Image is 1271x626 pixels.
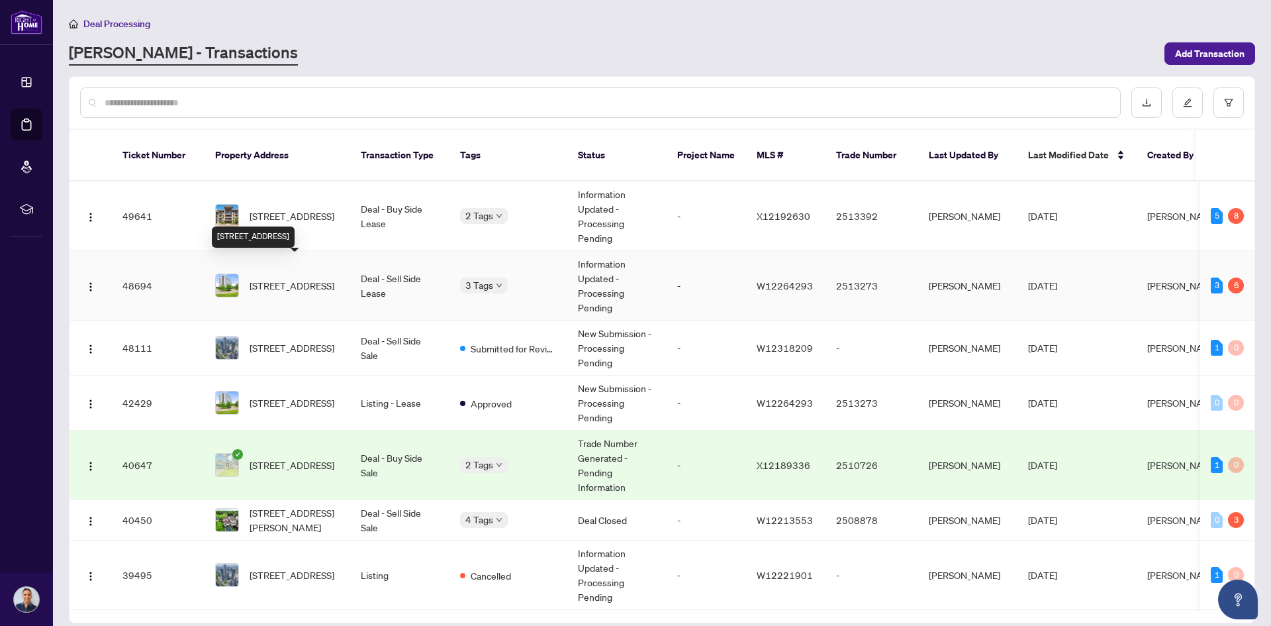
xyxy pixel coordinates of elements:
span: down [496,462,502,468]
button: Logo [80,205,101,227]
td: Information Updated - Processing Pending [567,251,667,321]
th: Tags [449,130,567,182]
span: Cancelled [471,568,511,583]
td: 48694 [112,251,205,321]
th: Property Address [205,130,350,182]
span: [PERSON_NAME] [1147,514,1219,526]
span: [DATE] [1028,397,1057,409]
img: Logo [85,399,96,409]
button: download [1131,87,1162,118]
span: [DATE] [1028,514,1057,526]
img: thumbnail-img [216,205,238,227]
th: Project Name [667,130,746,182]
img: Logo [85,516,96,527]
span: Approved [471,396,512,411]
button: Logo [80,564,101,586]
span: Submitted for Review [471,341,557,356]
div: 1 [1211,567,1223,583]
span: X12192630 [757,210,810,222]
div: 3 [1211,278,1223,293]
td: Deal - Sell Side Lease [350,251,449,321]
span: [DATE] [1028,459,1057,471]
th: Status [567,130,667,182]
span: W12221901 [757,569,813,581]
span: down [496,517,502,523]
td: Information Updated - Processing Pending [567,541,667,610]
td: [PERSON_NAME] [918,431,1017,500]
span: W12213553 [757,514,813,526]
td: Deal - Buy Side Lease [350,182,449,251]
td: 2510726 [825,431,918,500]
span: [DATE] [1028,342,1057,354]
span: [PERSON_NAME] [1147,210,1219,222]
th: Created By [1137,130,1216,182]
td: - [667,541,746,610]
span: [STREET_ADDRESS] [250,395,334,410]
span: [PERSON_NAME] [1147,280,1219,291]
img: Logo [85,282,96,292]
span: Deal Processing [83,18,150,30]
td: New Submission - Processing Pending [567,376,667,431]
div: 1 [1211,340,1223,356]
td: - [667,321,746,376]
img: Profile Icon [14,587,39,612]
td: 49641 [112,182,205,251]
span: filter [1224,98,1233,107]
td: 48111 [112,321,205,376]
span: [PERSON_NAME] [1147,569,1219,581]
span: down [496,282,502,289]
td: - [667,251,746,321]
td: Deal Closed [567,500,667,541]
span: [PERSON_NAME] [1147,459,1219,471]
span: [STREET_ADDRESS] [250,278,334,293]
span: W12318209 [757,342,813,354]
button: Open asap [1218,580,1258,619]
th: Ticket Number [112,130,205,182]
span: 2 Tags [465,208,493,223]
td: Listing - Lease [350,376,449,431]
img: thumbnail-img [216,391,238,414]
span: [STREET_ADDRESS] [250,458,334,472]
td: - [825,541,918,610]
td: [PERSON_NAME] [918,500,1017,541]
td: [PERSON_NAME] [918,182,1017,251]
th: Last Modified Date [1017,130,1137,182]
div: 6 [1228,278,1244,293]
td: Information Updated - Processing Pending [567,182,667,251]
th: Trade Number [825,130,918,182]
button: Logo [80,509,101,531]
span: Add Transaction [1175,43,1245,64]
img: thumbnail-img [216,274,238,297]
td: Listing [350,541,449,610]
span: 3 Tags [465,278,493,293]
td: - [667,431,746,500]
img: Logo [85,461,96,472]
span: [STREET_ADDRESS] [250,340,334,355]
span: [STREET_ADDRESS] [250,568,334,582]
span: down [496,213,502,219]
img: Logo [85,571,96,582]
div: 0 [1228,457,1244,473]
th: Transaction Type [350,130,449,182]
td: 42429 [112,376,205,431]
span: Last Modified Date [1028,148,1109,162]
td: 2508878 [825,500,918,541]
img: Logo [85,344,96,354]
td: Trade Number Generated - Pending Information [567,431,667,500]
button: edit [1172,87,1203,118]
img: logo [11,10,42,34]
td: [PERSON_NAME] [918,251,1017,321]
span: W12264293 [757,280,813,291]
div: [STREET_ADDRESS] [212,227,295,248]
button: Logo [80,275,101,296]
th: MLS # [746,130,825,182]
td: Deal - Buy Side Sale [350,431,449,500]
td: New Submission - Processing Pending [567,321,667,376]
button: filter [1213,87,1244,118]
span: W12264293 [757,397,813,409]
img: thumbnail-img [216,509,238,531]
span: [DATE] [1028,280,1057,291]
span: [PERSON_NAME] [1147,342,1219,354]
td: 39495 [112,541,205,610]
td: Deal - Sell Side Sale [350,500,449,541]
